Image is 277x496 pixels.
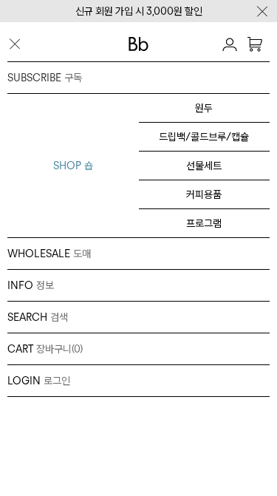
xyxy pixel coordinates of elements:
[75,5,202,17] a: 신규 회원 가입 시 3,000원 할인
[50,310,68,325] p: 검색
[7,342,33,356] p: CART
[44,373,70,388] p: 로그인
[139,123,270,152] a: 드립백/콜드브루/캡슐
[7,333,270,365] a: CART 장바구니 (0)
[7,373,41,388] p: LOGIN
[7,310,47,325] p: SEARCH
[84,158,93,173] p: 숍
[139,152,270,180] a: 선물세트
[139,180,270,209] a: 커피용품
[129,37,149,51] img: 로고
[139,94,270,123] a: 원두
[7,365,270,397] a: LOGIN 로그인
[7,94,139,237] a: SHOP 숍
[53,158,81,173] p: SHOP
[36,342,72,356] p: 장바구니
[72,342,83,356] p: (0)
[139,209,270,237] a: 프로그램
